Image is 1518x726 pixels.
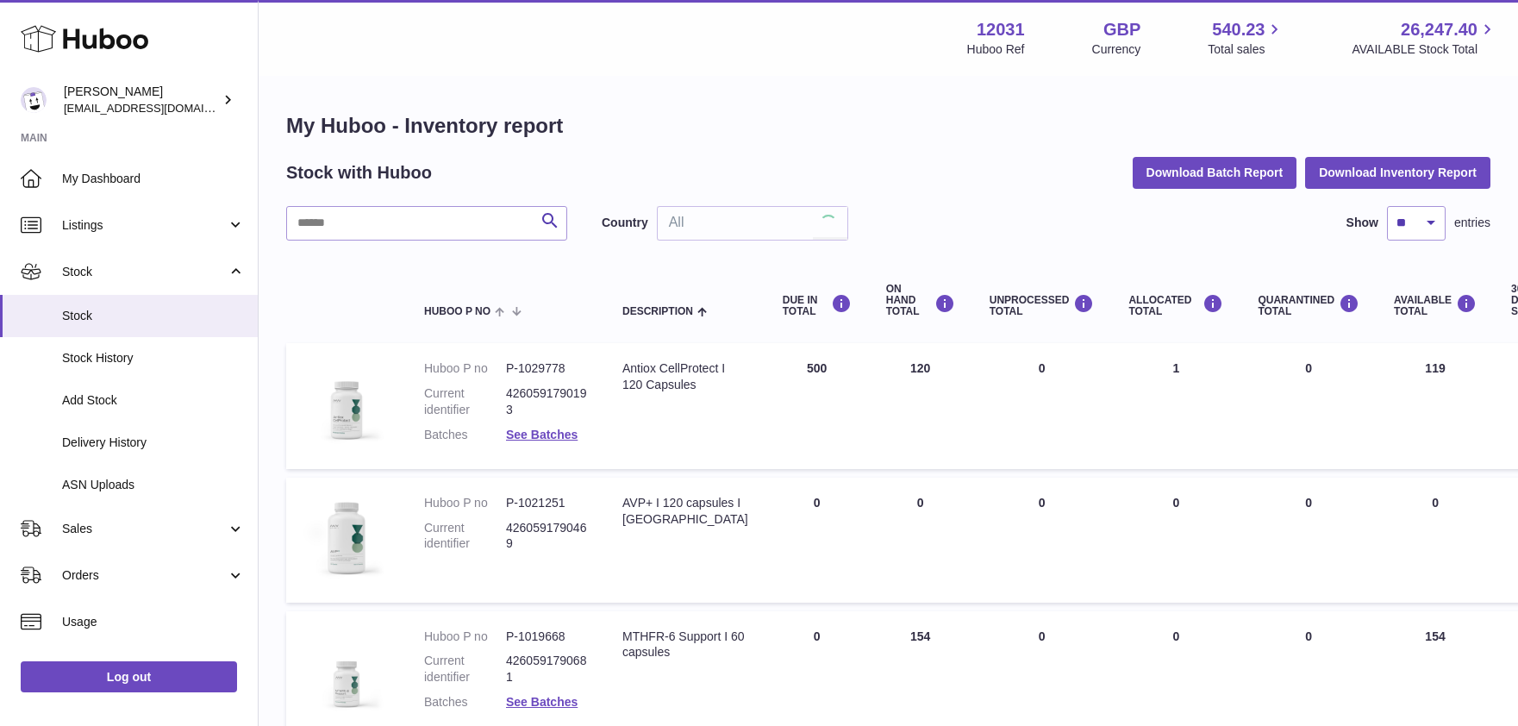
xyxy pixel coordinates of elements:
[1352,41,1497,58] span: AVAILABLE Stock Total
[506,360,588,377] dd: P-1029778
[62,521,227,537] span: Sales
[62,308,245,324] span: Stock
[62,435,245,451] span: Delivery History
[424,306,490,317] span: Huboo P no
[1092,41,1141,58] div: Currency
[1454,215,1490,231] span: entries
[972,478,1112,603] td: 0
[62,392,245,409] span: Add Stock
[506,695,578,709] a: See Batches
[64,101,253,115] span: [EMAIL_ADDRESS][DOMAIN_NAME]
[869,343,972,469] td: 120
[21,661,237,692] a: Log out
[1346,215,1378,231] label: Show
[1305,496,1312,510] span: 0
[64,84,219,116] div: [PERSON_NAME]
[990,294,1095,317] div: UNPROCESSED Total
[622,360,748,393] div: Antiox CellProtect I 120 Capsules
[506,495,588,511] dd: P-1021251
[967,41,1025,58] div: Huboo Ref
[1401,18,1477,41] span: 26,247.40
[1305,629,1312,643] span: 0
[602,215,648,231] label: Country
[622,629,748,661] div: MTHFR-6 Support I 60 capsules
[62,614,245,630] span: Usage
[1208,41,1284,58] span: Total sales
[1394,294,1477,317] div: AVAILABLE Total
[1305,157,1490,188] button: Download Inventory Report
[869,478,972,603] td: 0
[303,495,390,581] img: product image
[506,629,588,645] dd: P-1019668
[303,360,390,447] img: product image
[286,112,1490,140] h1: My Huboo - Inventory report
[506,385,588,418] dd: 4260591790193
[1111,343,1240,469] td: 1
[62,217,227,234] span: Listings
[424,495,506,511] dt: Huboo P no
[62,350,245,366] span: Stock History
[1377,343,1494,469] td: 119
[21,87,47,113] img: admin@makewellforyou.com
[1111,478,1240,603] td: 0
[424,694,506,710] dt: Batches
[972,343,1112,469] td: 0
[1352,18,1497,58] a: 26,247.40 AVAILABLE Stock Total
[783,294,852,317] div: DUE IN TOTAL
[1212,18,1265,41] span: 540.23
[765,343,869,469] td: 500
[1103,18,1140,41] strong: GBP
[62,567,227,584] span: Orders
[1133,157,1297,188] button: Download Batch Report
[62,171,245,187] span: My Dashboard
[1258,294,1359,317] div: QUARANTINED Total
[424,385,506,418] dt: Current identifier
[506,428,578,441] a: See Batches
[1128,294,1223,317] div: ALLOCATED Total
[622,306,693,317] span: Description
[886,284,955,318] div: ON HAND Total
[286,161,432,185] h2: Stock with Huboo
[62,264,227,280] span: Stock
[1377,478,1494,603] td: 0
[303,629,390,715] img: product image
[424,427,506,443] dt: Batches
[62,477,245,493] span: ASN Uploads
[424,629,506,645] dt: Huboo P no
[1305,361,1312,375] span: 0
[424,653,506,685] dt: Current identifier
[506,520,588,553] dd: 4260591790469
[1208,18,1284,58] a: 540.23 Total sales
[424,520,506,553] dt: Current identifier
[765,478,869,603] td: 0
[977,18,1025,41] strong: 12031
[424,360,506,377] dt: Huboo P no
[506,653,588,685] dd: 4260591790681
[622,495,748,528] div: AVP+ I 120 capsules I [GEOGRAPHIC_DATA]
